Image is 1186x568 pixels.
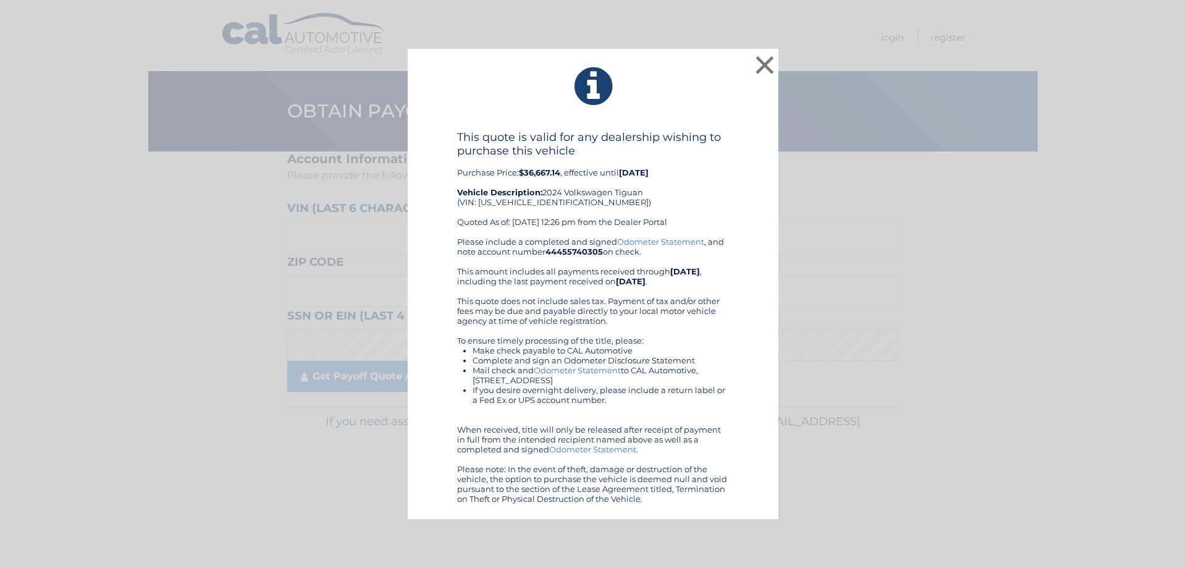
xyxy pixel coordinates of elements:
[457,130,729,237] div: Purchase Price: , effective until 2024 Volkswagen Tiguan (VIN: [US_VEHICLE_IDENTIFICATION_NUMBER]...
[457,130,729,158] h4: This quote is valid for any dealership wishing to purchase this vehicle
[457,237,729,504] div: Please include a completed and signed , and note account number on check. This amount includes al...
[549,444,636,454] a: Odometer Statement
[619,167,649,177] b: [DATE]
[534,365,621,375] a: Odometer Statement
[617,237,704,247] a: Odometer Statement
[473,365,729,385] li: Mail check and to CAL Automotive, [STREET_ADDRESS]
[670,266,700,276] b: [DATE]
[473,385,729,405] li: If you desire overnight delivery, please include a return label or a Fed Ex or UPS account number.
[473,355,729,365] li: Complete and sign an Odometer Disclosure Statement
[752,53,777,77] button: ×
[545,247,603,256] b: 44455740305
[519,167,560,177] b: $36,667.14
[616,276,646,286] b: [DATE]
[457,187,542,197] strong: Vehicle Description:
[473,345,729,355] li: Make check payable to CAL Automotive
